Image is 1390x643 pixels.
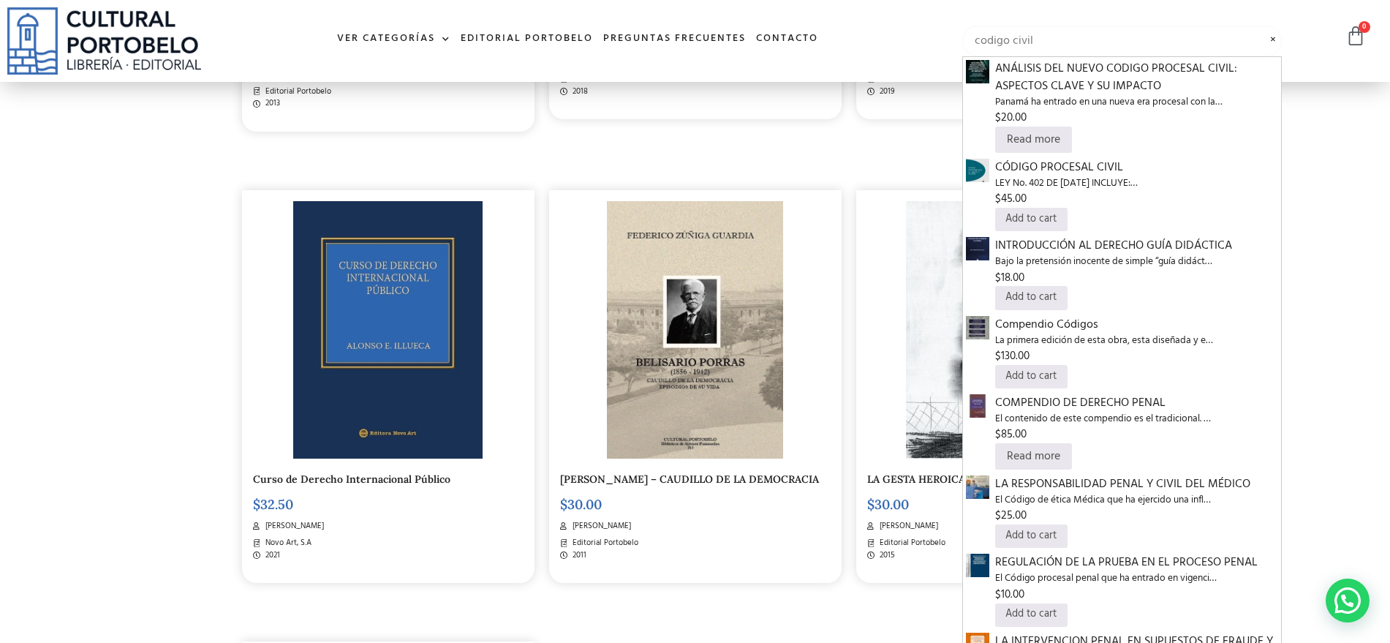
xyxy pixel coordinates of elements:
[995,586,1001,603] span: $
[569,537,638,549] span: Editorial Portobelo
[995,426,1001,443] span: $
[995,586,1024,603] bdi: 10.00
[966,161,989,180] a: CÓDIGO PROCESAL CIVIL
[253,496,293,513] bdi: 32.50
[966,60,989,83] img: Captura de pantalla 2025-09-02 115825
[876,86,895,98] span: 2019
[876,549,895,562] span: 2015
[995,554,1279,571] span: REGULACIÓN DE LA PRUEBA EN EL PROCESO PENAL
[1264,31,1282,32] span: Limpiar
[966,62,989,81] a: ANÁLISIS DEL NUEVO CODIGO PROCESAL CIVIL: ASPECTOS CLAVE Y SU IMPACTO
[966,554,989,577] img: BA193-2.jpg
[995,316,1279,365] a: Compendio CódigosLa primera edición de esta obra, esta diseñada y e…$130.00
[995,176,1279,191] span: LEY No. 402 DE [DATE] INCLUYE:…
[995,347,1030,365] bdi: 130.00
[262,86,331,98] span: Editorial Portobelo
[569,549,586,562] span: 2011
[560,473,819,486] a: [PERSON_NAME] – CAUDILLO DE LA DEMOCRACIA
[995,95,1279,110] span: Panamá ha entrado en una nueva era procesal con la…
[995,394,1279,443] a: COMPENDIO DE DERECHO PENALEl contenido de este compendio es el tradicional. …$85.00
[906,201,1098,459] img: BA255-2.jpg
[966,316,989,339] img: img20221020_09162956-scaled-1.jpg
[456,23,598,55] a: Editorial Portobelo
[995,524,1068,548] a: Add to cart: “LA RESPONSABILIDAD PENAL Y CIVIL DEL MÉDICO”
[867,473,1135,486] a: LA GESTA HEROICA DEL NACIONALISMO PANAMEÑO
[995,237,1279,255] span: INTRODUCCIÓN AL DERECHO GUÍA DIDÁCTICA
[995,347,1001,365] span: $
[262,549,280,562] span: 2021
[1326,579,1370,623] div: WhatsApp contact
[867,496,875,513] span: $
[995,571,1279,586] span: El Código procesal penal que ha entrado en vigenci…
[876,520,938,533] span: [PERSON_NAME]
[995,443,1072,470] a: Read more about “COMPENDIO DE DERECHO PENAL”
[966,237,989,260] img: Captura de Pantalla 2023-06-30 a la(s) 3.09.31 p. m.
[995,365,1068,388] a: Add to cart: “Compendio Códigos”
[751,23,823,55] a: Contacto
[962,26,1283,56] input: Búsqueda
[569,86,588,98] span: 2018
[293,201,482,459] img: WhatsApp-Image-2022-09-19-at-11.20.35-AM.jpeg
[1345,26,1366,47] a: 0
[262,97,280,110] span: 2013
[966,478,989,497] a: LA RESPONSABILIDAD PENAL Y CIVIL DEL MÉDICO
[1359,21,1370,33] span: 0
[995,493,1279,508] span: El Código de ética Médica que ha ejercido una infl…
[995,412,1279,426] span: El contenido de este compendio es el tradicional. …
[966,396,989,415] a: COMPENDIO DE DERECHO PENAL
[569,520,631,533] span: [PERSON_NAME]
[995,316,1279,334] span: Compendio Códigos
[995,127,1072,153] a: Read more about “ANÁLISIS DEL NUEVO CODIGO PROCESAL CIVIL: ASPECTOS CLAVE Y SU IMPACTO”
[966,159,989,182] img: CODIGO 00 PORTADA PROCESAL CIVIL _Mesa de trabajo 1
[995,394,1279,412] span: COMPENDIO DE DERECHO PENAL
[262,537,311,549] span: Novo Art, S.A
[966,556,989,575] a: REGULACIÓN DE LA PRUEBA EN EL PROCESO PENAL
[995,507,1001,524] span: $
[995,269,1001,287] span: $
[867,496,909,513] bdi: 30.00
[995,255,1279,269] span: Bajo la pretensión inocente de simple “guía didáct…
[995,190,1001,208] span: $
[995,237,1279,286] a: INTRODUCCIÓN AL DERECHO GUÍA DIDÁCTICABajo la pretensión inocente de simple “guía didáct…$18.00
[995,334,1279,348] span: La primera edición de esta obra, esta diseñada y e…
[995,190,1027,208] bdi: 45.00
[876,537,945,549] span: Editorial Portobelo
[253,496,260,513] span: $
[560,496,602,513] bdi: 30.00
[995,60,1279,95] span: ANÁLISIS DEL NUEVO CODIGO PROCESAL CIVIL: ASPECTOS CLAVE Y SU IMPACTO
[253,473,450,486] a: Curso de Derecho Internacional Público
[995,109,1027,127] bdi: 20.00
[995,507,1027,524] bdi: 25.00
[966,394,989,418] img: comendiodederechopenalNUEV-1.jpg
[966,239,989,258] a: INTRODUCCIÓN AL DERECHO GUÍA DIDÁCTICA
[598,23,751,55] a: Preguntas frecuentes
[995,475,1279,493] span: LA RESPONSABILIDAD PENAL Y CIVIL DEL MÉDICO
[995,208,1068,231] a: Add to cart: “CÓDIGO PROCESAL CIVIL”
[966,475,989,499] img: BA261-1.jpg
[262,520,324,533] span: [PERSON_NAME]
[995,426,1027,443] bdi: 85.00
[995,554,1279,603] a: REGULACIÓN DE LA PRUEBA EN EL PROCESO PENALEl Código procesal penal que ha entrado en vigenci…$10.00
[995,60,1279,127] a: ANÁLISIS DEL NUEVO CODIGO PROCESAL CIVIL: ASPECTOS CLAVE Y SU IMPACTOPanamá ha entrado en una nue...
[560,496,567,513] span: $
[966,318,989,337] a: Compendio Códigos
[995,159,1279,208] a: CÓDIGO PROCESAL CIVILLEY No. 402 DE [DATE] INCLUYE:…$45.00
[607,201,783,459] img: BA163-2.jpg
[995,286,1068,309] a: Add to cart: “INTRODUCCIÓN AL DERECHO GUÍA DIDÁCTICA”
[995,475,1279,524] a: LA RESPONSABILIDAD PENAL Y CIVIL DEL MÉDICOEl Código de ética Médica que ha ejercido una infl…$25.00
[995,603,1068,627] a: Add to cart: “REGULACIÓN DE LA PRUEBA EN EL PROCESO PENAL”
[332,23,456,55] a: Ver Categorías
[995,159,1279,176] span: CÓDIGO PROCESAL CIVIL
[995,269,1024,287] bdi: 18.00
[995,109,1001,127] span: $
